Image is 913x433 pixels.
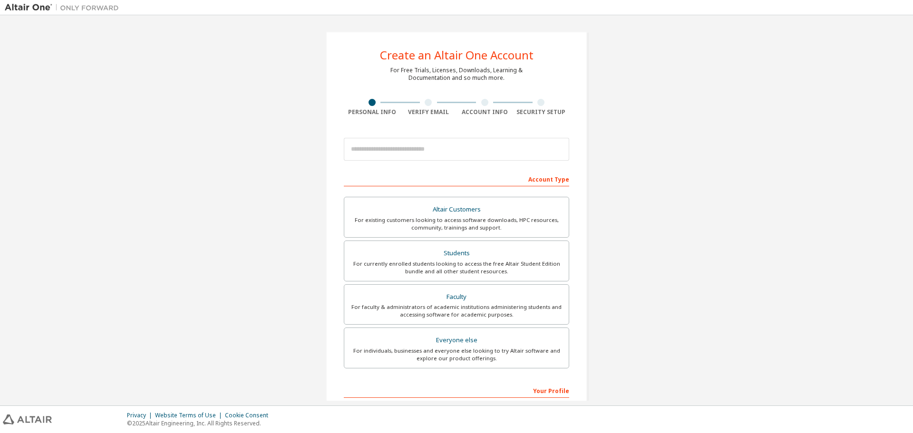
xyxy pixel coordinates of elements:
[350,334,563,347] div: Everyone else
[127,412,155,419] div: Privacy
[350,347,563,362] div: For individuals, businesses and everyone else looking to try Altair software and explore our prod...
[344,108,400,116] div: Personal Info
[350,290,563,304] div: Faculty
[350,247,563,260] div: Students
[3,414,52,424] img: altair_logo.svg
[155,412,225,419] div: Website Terms of Use
[513,108,570,116] div: Security Setup
[5,3,124,12] img: Altair One
[344,383,569,398] div: Your Profile
[456,108,513,116] div: Account Info
[350,303,563,318] div: For faculty & administrators of academic institutions administering students and accessing softwa...
[350,216,563,231] div: For existing customers looking to access software downloads, HPC resources, community, trainings ...
[400,108,457,116] div: Verify Email
[350,203,563,216] div: Altair Customers
[390,67,523,82] div: For Free Trials, Licenses, Downloads, Learning & Documentation and so much more.
[380,49,534,61] div: Create an Altair One Account
[350,260,563,275] div: For currently enrolled students looking to access the free Altair Student Edition bundle and all ...
[127,419,274,427] p: © 2025 Altair Engineering, Inc. All Rights Reserved.
[225,412,274,419] div: Cookie Consent
[344,171,569,186] div: Account Type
